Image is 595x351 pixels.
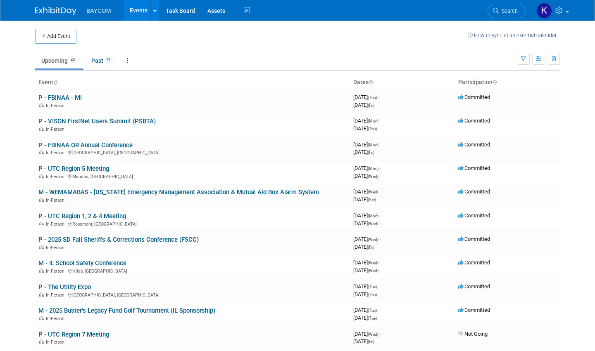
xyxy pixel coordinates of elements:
span: [DATE] [353,307,379,313]
a: P - VISON FirstNet Users Summit (PSBTA) [38,118,156,125]
span: (Thu) [368,95,377,100]
a: Sort by Start Date [369,79,373,85]
span: Search [499,8,518,14]
span: (Mon) [368,119,378,123]
a: Search [488,4,526,18]
img: In-Person Event [39,150,44,154]
span: (Wed) [368,261,378,265]
span: (Fri) [368,150,374,155]
a: Past11 [85,53,119,68]
span: In-Person [46,127,67,132]
div: Mandan, [GEOGRAPHIC_DATA] [38,173,347,179]
span: Committed [458,236,490,242]
a: P - 2025 SD Fall Sheriffs & Corrections Conference (FSCC) [38,236,199,243]
span: [DATE] [353,188,381,195]
span: - [380,165,381,171]
img: In-Person Event [39,292,44,297]
span: Committed [458,283,490,290]
span: Committed [458,165,490,171]
div: [GEOGRAPHIC_DATA], [GEOGRAPHIC_DATA] [38,149,347,155]
span: [DATE] [353,102,374,108]
div: Rosemont, [GEOGRAPHIC_DATA] [38,220,347,227]
span: (Wed) [368,332,378,337]
a: P - UTC Region 7 Meeting [38,331,109,338]
span: [DATE] [353,196,376,203]
span: [DATE] [353,331,381,337]
button: Add Event [35,29,76,44]
span: 23 [68,57,77,63]
span: In-Person [46,292,67,298]
img: In-Person Event [39,174,44,178]
span: [DATE] [353,236,381,242]
a: P - FBINAA - MI [38,94,82,101]
span: (Wed) [368,190,378,194]
img: Kayla Novak [536,3,552,19]
a: Upcoming23 [35,53,83,68]
a: M - 2025 Buster's Legacy Fund Golf Tournament (IL Sponsorship) [38,307,215,314]
span: Committed [458,212,490,219]
a: P - The Utility Expo [38,283,91,291]
span: (Fri) [368,339,374,344]
span: [DATE] [353,149,374,155]
img: In-Person Event [39,221,44,226]
span: (Wed) [368,237,378,242]
span: [DATE] [353,118,381,124]
span: Committed [458,118,490,124]
th: Participation [455,75,560,90]
span: In-Person [46,245,67,250]
span: In-Person [46,269,67,274]
span: In-Person [46,103,67,108]
span: - [378,307,379,313]
span: Not Going [458,331,488,337]
span: (Fri) [368,103,374,108]
span: Committed [458,259,490,266]
span: In-Person [46,174,67,179]
a: Sort by Participation Type [493,79,497,85]
span: - [380,331,381,337]
span: (Mon) [368,214,378,218]
span: [DATE] [353,259,381,266]
span: 11 [104,57,113,63]
span: Committed [458,141,490,148]
span: [DATE] [353,141,381,148]
span: (Tue) [368,285,377,289]
span: [DATE] [353,212,381,219]
span: (Thu) [368,292,377,297]
a: M - IL School Safety Conference [38,259,126,267]
span: (Tue) [368,308,377,313]
th: Dates [350,75,455,90]
span: - [380,141,381,148]
span: [DATE] [353,291,377,297]
span: (Thu) [368,127,377,131]
span: Committed [458,94,490,100]
span: In-Person [46,339,67,345]
img: In-Person Event [39,103,44,107]
a: P - UTC Region 5 Meeting [38,165,109,172]
span: (Fri) [368,245,374,250]
span: [DATE] [353,94,379,100]
span: Committed [458,188,490,195]
img: ExhibitDay [35,7,76,15]
span: In-Person [46,316,67,321]
a: P - UTC Region 1, 2 & 4 Meeting [38,212,126,220]
span: - [378,283,379,290]
span: [DATE] [353,338,374,344]
span: [DATE] [353,283,379,290]
div: [GEOGRAPHIC_DATA], [GEOGRAPHIC_DATA] [38,291,347,298]
span: [DATE] [353,267,378,273]
span: Committed [458,307,490,313]
span: - [380,212,381,219]
span: - [380,188,381,195]
img: In-Person Event [39,339,44,344]
span: (Mon) [368,166,378,171]
span: [DATE] [353,165,381,171]
span: [DATE] [353,315,377,321]
span: (Tue) [368,316,377,320]
img: In-Person Event [39,127,44,131]
a: How to sync to an external calendar... [468,32,560,38]
span: [DATE] [353,244,374,250]
span: (Wed) [368,269,378,273]
img: In-Person Event [39,245,44,249]
span: [DATE] [353,125,377,132]
span: In-Person [46,198,67,203]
